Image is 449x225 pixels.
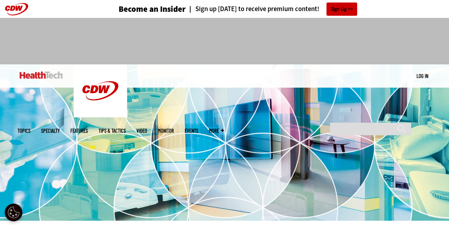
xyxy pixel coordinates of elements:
[186,6,319,13] a: Sign up [DATE] to receive premium content!
[136,128,147,133] a: Video
[74,64,127,117] img: Home
[416,72,428,80] div: User menu
[326,3,357,16] a: Sign Up
[185,128,198,133] a: Events
[41,128,60,133] span: Specialty
[209,128,224,133] span: More
[18,128,30,133] span: Topics
[119,5,186,13] h3: Become an Insider
[99,128,126,133] a: Tips & Tactics
[158,128,174,133] a: MonITor
[74,112,127,119] a: CDW
[92,5,186,13] a: Become an Insider
[5,204,23,221] button: Open Preferences
[5,204,23,221] div: Cookie Settings
[20,72,63,79] img: Home
[416,73,428,79] a: Log in
[70,128,88,133] a: Features
[95,25,355,57] iframe: advertisement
